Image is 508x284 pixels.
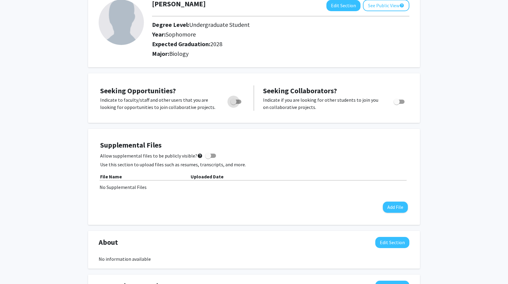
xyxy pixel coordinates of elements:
[152,40,382,48] h2: Expected Graduation:
[100,183,408,191] div: No Supplemental Files
[383,202,408,213] button: Add File
[100,86,176,95] span: Seeking Opportunities?
[263,86,337,95] span: Seeking Collaborators?
[152,50,409,57] h2: Major:
[391,96,408,105] div: Toggle
[100,152,203,159] span: Allow supplemental files to be publicly visible?
[399,2,404,9] mat-icon: help
[375,237,409,248] button: Edit About
[263,96,382,111] p: Indicate if you are looking for other students to join you on collaborative projects.
[228,96,245,105] div: Toggle
[191,174,224,180] b: Uploaded Date
[5,257,26,279] iframe: Chat
[169,50,189,57] span: Biology
[189,21,250,28] span: Undergraduate Student
[99,255,409,263] div: No information available
[210,40,222,48] span: 2028
[197,152,203,159] mat-icon: help
[152,21,382,28] h2: Degree Level:
[100,161,408,168] p: Use this section to upload files such as resumes, transcripts, and more.
[152,31,382,38] h2: Year:
[100,96,219,111] p: Indicate to faculty/staff and other users that you are looking for opportunities to join collabor...
[100,141,408,150] h4: Supplemental Files
[166,30,196,38] span: Sophomore
[99,237,118,248] span: About
[100,174,122,180] b: File Name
